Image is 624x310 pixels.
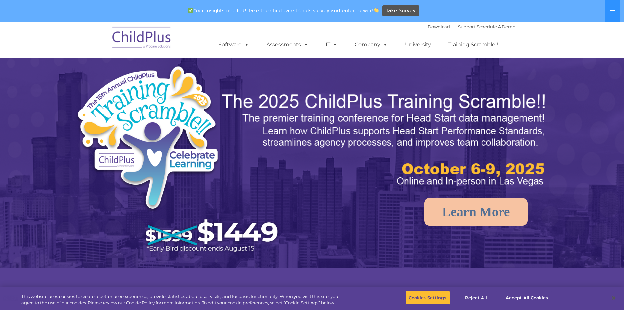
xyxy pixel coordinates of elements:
[442,38,504,51] a: Training Scramble!!
[386,5,416,17] span: Take Survey
[212,38,255,51] a: Software
[374,8,379,13] img: 👏
[477,24,515,29] a: Schedule A Demo
[606,291,621,305] button: Close
[188,8,193,13] img: ✅
[109,22,175,55] img: ChildPlus by Procare Solutions
[21,293,343,306] div: This website uses cookies to create a better user experience, provide statistics about user visit...
[260,38,315,51] a: Assessments
[185,4,382,17] span: Your insights needed! Take the child care trends survey and enter to win!
[398,38,438,51] a: University
[458,24,475,29] a: Support
[428,24,515,29] font: |
[348,38,394,51] a: Company
[502,291,552,305] button: Accept All Cookies
[428,24,450,29] a: Download
[424,198,528,226] a: Learn More
[319,38,344,51] a: IT
[405,291,450,305] button: Cookies Settings
[382,5,419,17] a: Take Survey
[456,291,497,305] button: Reject All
